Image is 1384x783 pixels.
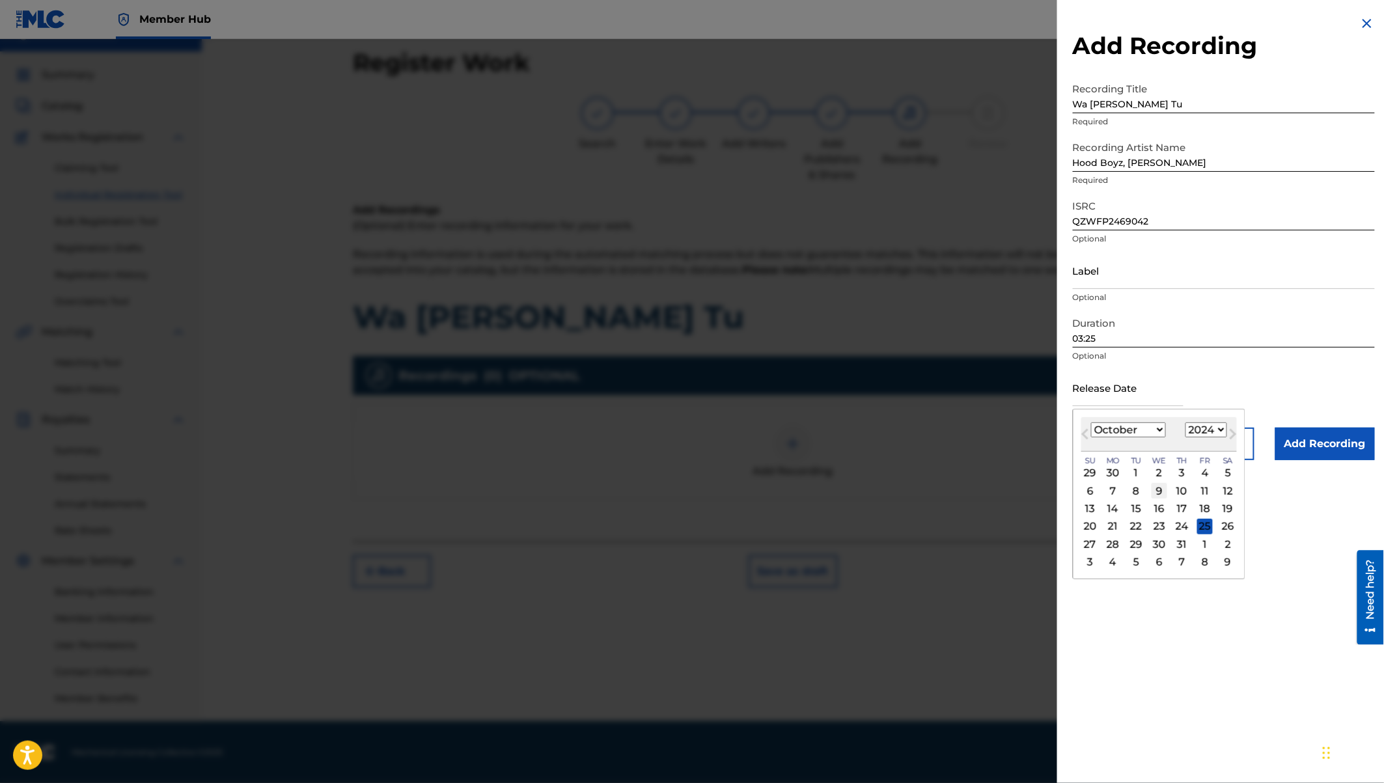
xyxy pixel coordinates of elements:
div: Choose Monday, October 21st, 2024 [1105,519,1121,534]
span: Mo [1107,455,1120,467]
div: Need help? [14,9,32,69]
p: Optional [1073,292,1375,303]
div: Choose Thursday, October 31st, 2024 [1174,536,1190,552]
div: Choose Friday, November 8th, 2024 [1197,555,1213,570]
div: Choose Thursday, October 17th, 2024 [1174,501,1190,517]
div: Choose Sunday, October 20th, 2024 [1083,519,1098,534]
div: Choose Wednesday, November 6th, 2024 [1152,555,1167,570]
div: Choose Monday, September 30th, 2024 [1105,465,1121,481]
div: Choose Wednesday, October 9th, 2024 [1152,483,1167,499]
span: Member Hub [139,12,211,27]
div: Choose Saturday, October 5th, 2024 [1220,465,1236,481]
div: Choose Monday, October 7th, 2024 [1105,483,1121,499]
div: Choose Sunday, September 29th, 2024 [1083,465,1098,481]
button: Next Month [1223,426,1243,447]
div: Choose Thursday, October 3rd, 2024 [1174,465,1190,481]
div: Choose Saturday, October 12th, 2024 [1220,483,1236,499]
img: MLC Logo [16,10,66,29]
div: Choose Sunday, November 3rd, 2024 [1083,555,1098,570]
div: Choose Friday, October 4th, 2024 [1197,465,1213,481]
span: Th [1177,455,1187,467]
div: Choose Tuesday, November 5th, 2024 [1128,555,1144,570]
span: Tu [1131,455,1141,467]
div: Choose Thursday, November 7th, 2024 [1174,555,1190,570]
div: Choose Friday, October 11th, 2024 [1197,483,1213,499]
div: Choose Sunday, October 6th, 2024 [1083,483,1098,499]
div: Choose Monday, November 4th, 2024 [1105,555,1121,570]
div: Choose Saturday, October 26th, 2024 [1220,519,1236,534]
div: Choose Tuesday, October 1st, 2024 [1128,465,1144,481]
iframe: Chat Widget [1319,721,1384,783]
div: Drag [1323,734,1331,773]
div: Choose Sunday, October 13th, 2024 [1083,501,1098,517]
div: Choose Saturday, November 2nd, 2024 [1220,536,1236,552]
div: Choose Friday, October 25th, 2024 [1197,519,1213,534]
p: Required [1073,116,1375,128]
button: Previous Month [1075,426,1096,447]
span: Fr [1200,455,1210,467]
div: Choose Wednesday, October 16th, 2024 [1152,501,1167,517]
img: Top Rightsholder [116,12,131,27]
p: Required [1073,174,1375,186]
div: Choose Tuesday, October 8th, 2024 [1128,483,1144,499]
div: Choose Monday, October 14th, 2024 [1105,501,1121,517]
div: Choose Saturday, October 19th, 2024 [1220,501,1236,517]
div: Choose Thursday, October 24th, 2024 [1174,519,1190,534]
div: Choose Thursday, October 10th, 2024 [1174,483,1190,499]
div: Choose Wednesday, October 30th, 2024 [1152,536,1167,552]
div: Choose Wednesday, October 23rd, 2024 [1152,519,1167,534]
div: Choose Monday, October 28th, 2024 [1105,536,1121,552]
p: Optional [1073,350,1375,362]
span: Su [1085,455,1095,467]
iframe: Resource Center [1348,551,1384,645]
span: We [1152,455,1166,467]
div: Choose Wednesday, October 2nd, 2024 [1152,465,1167,481]
p: Optional [1073,233,1375,245]
div: Choose Date [1073,409,1245,579]
div: Choose Tuesday, October 29th, 2024 [1128,536,1144,552]
div: Choose Friday, November 1st, 2024 [1197,536,1213,552]
div: Choose Tuesday, October 15th, 2024 [1128,501,1144,517]
div: Month October, 2024 [1081,464,1237,571]
div: Choose Tuesday, October 22nd, 2024 [1128,519,1144,534]
h2: Add Recording [1073,31,1375,61]
span: Sa [1223,455,1233,467]
div: Choose Sunday, October 27th, 2024 [1083,536,1098,552]
div: Choose Friday, October 18th, 2024 [1197,501,1213,517]
div: Choose Saturday, November 9th, 2024 [1220,555,1236,570]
